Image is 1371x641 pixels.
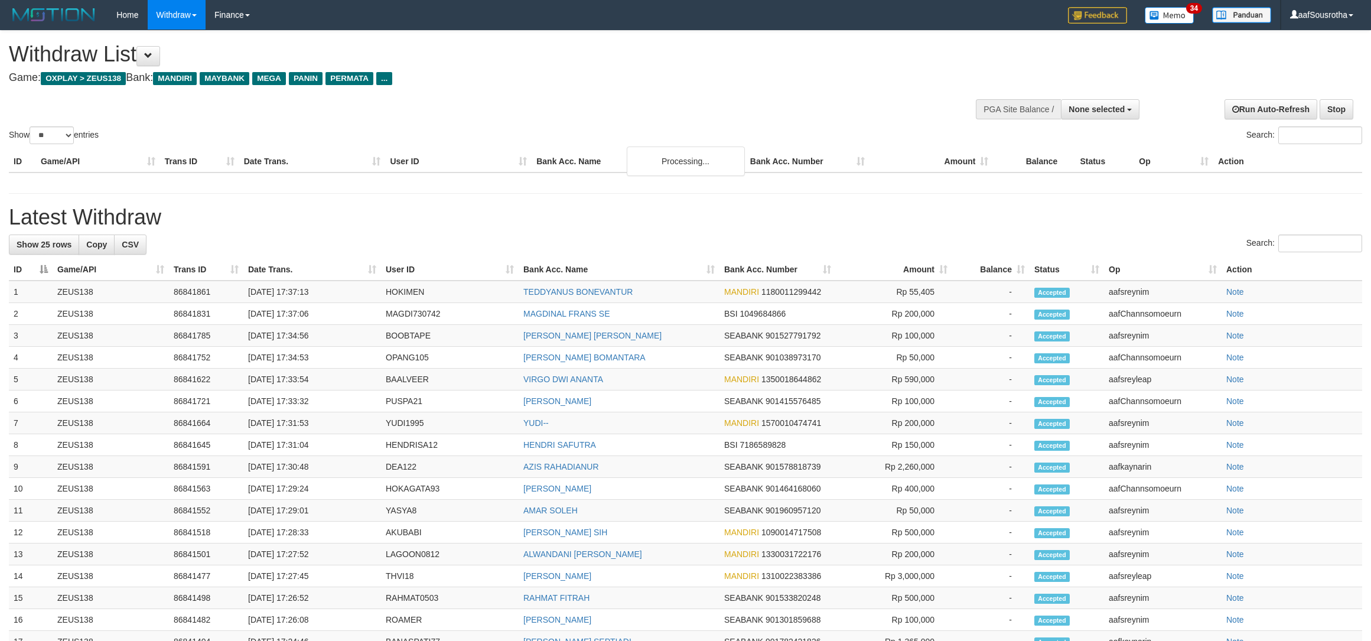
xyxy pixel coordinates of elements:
a: Note [1226,462,1244,471]
td: [DATE] 17:37:06 [243,303,381,325]
td: aafsreyleap [1104,369,1222,391]
span: Copy 901464168060 to clipboard [766,484,820,493]
td: 86841482 [169,609,243,631]
td: ZEUS138 [53,281,169,303]
input: Search: [1278,126,1362,144]
span: MANDIRI [724,571,759,581]
a: AZIS RAHADIANUR [523,462,599,471]
span: None selected [1069,105,1125,114]
a: Note [1226,418,1244,428]
td: - [952,412,1030,434]
a: [PERSON_NAME] SIH [523,528,607,537]
td: [DATE] 17:29:24 [243,478,381,500]
td: BAALVEER [381,369,519,391]
a: Note [1226,506,1244,515]
span: Copy 1570010474741 to clipboard [761,418,821,428]
td: 86841498 [169,587,243,609]
td: [DATE] 17:31:04 [243,434,381,456]
span: SEABANK [724,484,763,493]
td: 10 [9,478,53,500]
span: Accepted [1034,616,1070,626]
input: Search: [1278,235,1362,252]
h4: Game: Bank: [9,72,902,84]
td: aafsreynim [1104,434,1222,456]
td: ZEUS138 [53,412,169,434]
a: [PERSON_NAME] [523,571,591,581]
td: 1 [9,281,53,303]
td: Rp 3,000,000 [836,565,952,587]
img: Button%20Memo.svg [1145,7,1194,24]
span: Copy 901038973170 to clipboard [766,353,820,362]
td: 86841477 [169,565,243,587]
a: Note [1226,615,1244,624]
span: Accepted [1034,353,1070,363]
td: [DATE] 17:26:52 [243,587,381,609]
th: Bank Acc. Name [532,151,745,173]
span: MANDIRI [153,72,197,85]
td: DEA122 [381,456,519,478]
td: [DATE] 17:37:13 [243,281,381,303]
td: Rp 50,000 [836,500,952,522]
span: MEGA [252,72,286,85]
span: ... [376,72,392,85]
span: Accepted [1034,506,1070,516]
td: Rp 55,405 [836,281,952,303]
a: Note [1226,331,1244,340]
td: aafsreynim [1104,587,1222,609]
h1: Latest Withdraw [9,206,1362,229]
td: aafsreynim [1104,544,1222,565]
td: aafsreynim [1104,412,1222,434]
span: Accepted [1034,594,1070,604]
select: Showentries [30,126,74,144]
span: MANDIRI [724,418,759,428]
td: aafsreyleap [1104,565,1222,587]
span: Copy 7186589828 to clipboard [740,440,786,450]
td: - [952,281,1030,303]
td: OPANG105 [381,347,519,369]
td: LAGOON0812 [381,544,519,565]
span: Accepted [1034,288,1070,298]
a: Note [1226,287,1244,297]
td: [DATE] 17:33:32 [243,391,381,412]
span: Copy 1350018644862 to clipboard [761,375,821,384]
td: 86841785 [169,325,243,347]
td: BOOBTAPE [381,325,519,347]
td: ZEUS138 [53,500,169,522]
th: Amount: activate to sort column ascending [836,259,952,281]
th: ID [9,151,36,173]
td: - [952,609,1030,631]
td: RAHMAT0503 [381,587,519,609]
td: 6 [9,391,53,412]
a: [PERSON_NAME] [PERSON_NAME] [523,331,662,340]
td: 86841664 [169,412,243,434]
th: User ID: activate to sort column ascending [381,259,519,281]
span: BSI [724,440,738,450]
td: 86841861 [169,281,243,303]
span: Accepted [1034,572,1070,582]
td: aafsreynim [1104,281,1222,303]
td: ZEUS138 [53,587,169,609]
a: YUDI-- [523,418,549,428]
span: Accepted [1034,397,1070,407]
span: Copy 901960957120 to clipboard [766,506,820,515]
span: SEABANK [724,506,763,515]
span: Accepted [1034,463,1070,473]
td: 2 [9,303,53,325]
a: Note [1226,440,1244,450]
a: ALWANDANI [PERSON_NAME] [523,549,642,559]
td: ZEUS138 [53,325,169,347]
td: Rp 500,000 [836,522,952,544]
a: Note [1226,484,1244,493]
button: None selected [1061,99,1139,119]
a: Note [1226,571,1244,581]
td: 16 [9,609,53,631]
th: Game/API: activate to sort column ascending [53,259,169,281]
label: Search: [1246,235,1362,252]
td: 4 [9,347,53,369]
a: Note [1226,396,1244,406]
td: Rp 100,000 [836,609,952,631]
a: [PERSON_NAME] [523,615,591,624]
td: aafChannsomoeurn [1104,347,1222,369]
td: - [952,478,1030,500]
div: PGA Site Balance / [976,99,1061,119]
